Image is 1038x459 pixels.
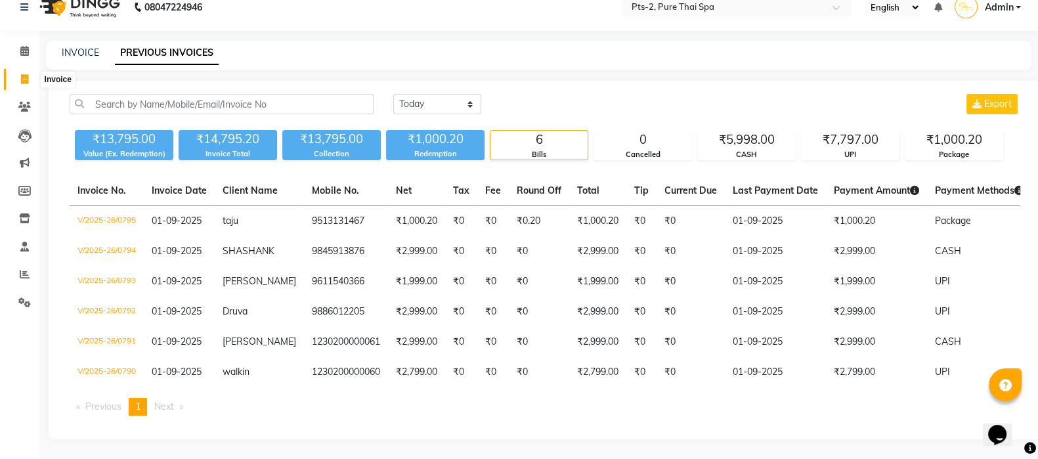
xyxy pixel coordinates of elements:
[626,297,657,327] td: ₹0
[626,236,657,267] td: ₹0
[445,236,477,267] td: ₹0
[445,327,477,357] td: ₹0
[223,185,278,196] span: Client Name
[445,267,477,297] td: ₹0
[70,327,144,357] td: V/2025-26/0791
[304,297,388,327] td: 9886012205
[388,327,445,357] td: ₹2,999.00
[85,401,121,412] span: Previous
[490,131,588,149] div: 6
[725,327,826,357] td: 01-09-2025
[657,297,725,327] td: ₹0
[223,366,249,378] span: walkin
[388,297,445,327] td: ₹2,999.00
[179,148,277,160] div: Invoice Total
[725,206,826,237] td: 01-09-2025
[152,275,202,287] span: 01-09-2025
[223,215,238,227] span: taju
[657,236,725,267] td: ₹0
[304,327,388,357] td: 1230200000061
[223,336,296,347] span: [PERSON_NAME]
[70,236,144,267] td: V/2025-26/0794
[282,130,381,148] div: ₹13,795.00
[115,41,219,65] a: PREVIOUS INVOICES
[477,357,509,387] td: ₹0
[657,357,725,387] td: ₹0
[386,148,485,160] div: Redemption
[70,297,144,327] td: V/2025-26/0792
[935,245,961,257] span: CASH
[984,98,1012,110] span: Export
[312,185,359,196] span: Mobile No.
[569,267,626,297] td: ₹1,999.00
[75,130,173,148] div: ₹13,795.00
[905,149,1003,160] div: Package
[70,267,144,297] td: V/2025-26/0793
[453,185,469,196] span: Tax
[62,47,99,58] a: INVOICE
[509,327,569,357] td: ₹0
[657,267,725,297] td: ₹0
[477,267,509,297] td: ₹0
[70,206,144,237] td: V/2025-26/0795
[485,185,501,196] span: Fee
[594,131,691,149] div: 0
[152,366,202,378] span: 01-09-2025
[304,267,388,297] td: 9611540366
[626,327,657,357] td: ₹0
[664,185,717,196] span: Current Due
[509,297,569,327] td: ₹0
[569,236,626,267] td: ₹2,999.00
[152,185,207,196] span: Invoice Date
[935,305,950,317] span: UPI
[725,236,826,267] td: 01-09-2025
[983,406,1025,446] iframe: chat widget
[905,131,1003,149] div: ₹1,000.20
[935,275,950,287] span: UPI
[70,94,374,114] input: Search by Name/Mobile/Email/Invoice No
[725,357,826,387] td: 01-09-2025
[304,236,388,267] td: 9845913876
[569,357,626,387] td: ₹2,799.00
[154,401,174,412] span: Next
[733,185,818,196] span: Last Payment Date
[826,357,927,387] td: ₹2,799.00
[802,131,899,149] div: ₹7,797.00
[826,267,927,297] td: ₹1,999.00
[935,336,961,347] span: CASH
[75,148,173,160] div: Value (Ex. Redemption)
[657,327,725,357] td: ₹0
[70,398,1020,416] nav: Pagination
[966,94,1018,114] button: Export
[445,297,477,327] td: ₹0
[477,206,509,237] td: ₹0
[569,297,626,327] td: ₹2,999.00
[304,357,388,387] td: 1230200000060
[304,206,388,237] td: 9513131467
[594,149,691,160] div: Cancelled
[223,305,248,317] span: Druva
[509,357,569,387] td: ₹0
[569,327,626,357] td: ₹2,999.00
[477,327,509,357] td: ₹0
[509,267,569,297] td: ₹0
[626,267,657,297] td: ₹0
[935,215,971,227] span: Package
[725,267,826,297] td: 01-09-2025
[445,357,477,387] td: ₹0
[698,149,795,160] div: CASH
[935,366,950,378] span: UPI
[477,297,509,327] td: ₹0
[634,185,649,196] span: Tip
[725,297,826,327] td: 01-09-2025
[626,206,657,237] td: ₹0
[179,130,277,148] div: ₹14,795.20
[388,206,445,237] td: ₹1,000.20
[388,357,445,387] td: ₹2,799.00
[388,267,445,297] td: ₹1,999.00
[77,185,126,196] span: Invoice No.
[826,206,927,237] td: ₹1,000.20
[152,336,202,347] span: 01-09-2025
[984,1,1013,14] span: Admin
[490,149,588,160] div: Bills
